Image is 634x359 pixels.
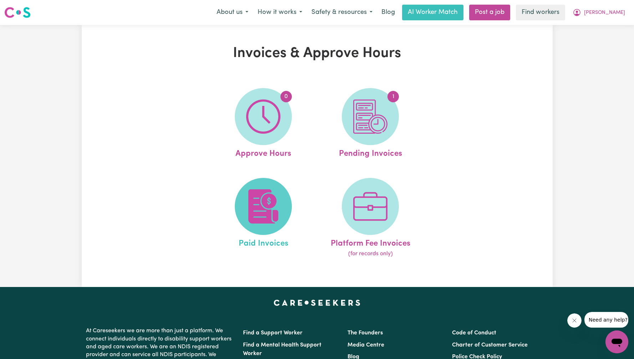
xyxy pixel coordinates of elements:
a: AI Worker Match [402,5,463,20]
a: Charter of Customer Service [452,342,528,348]
span: 1 [387,91,399,102]
span: Platform Fee Invoices [331,235,410,250]
a: Find a Mental Health Support Worker [243,342,321,357]
button: About us [212,5,253,20]
a: Careseekers home page [274,300,360,306]
a: Post a job [469,5,510,20]
a: Code of Conduct [452,330,496,336]
a: Find a Support Worker [243,330,303,336]
a: Media Centre [348,342,384,348]
a: Paid Invoices [212,178,315,258]
img: Careseekers logo [4,6,31,19]
h1: Invoices & Approve Hours [164,45,470,62]
a: Approve Hours [212,88,315,160]
span: [PERSON_NAME] [584,9,625,17]
a: The Founders [348,330,383,336]
iframe: Close message [567,313,582,328]
a: Pending Invoices [319,88,422,160]
span: Approve Hours [235,145,291,160]
span: (for records only) [348,250,393,258]
button: My Account [568,5,630,20]
iframe: Button to launch messaging window [605,330,628,353]
a: Careseekers logo [4,4,31,21]
iframe: Message from company [584,312,628,328]
button: Safety & resources [307,5,377,20]
span: 0 [280,91,292,102]
a: Platform Fee Invoices(for records only) [319,178,422,258]
button: How it works [253,5,307,20]
span: Paid Invoices [239,235,288,250]
span: Pending Invoices [339,145,402,160]
a: Blog [377,5,399,20]
a: Find workers [516,5,565,20]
